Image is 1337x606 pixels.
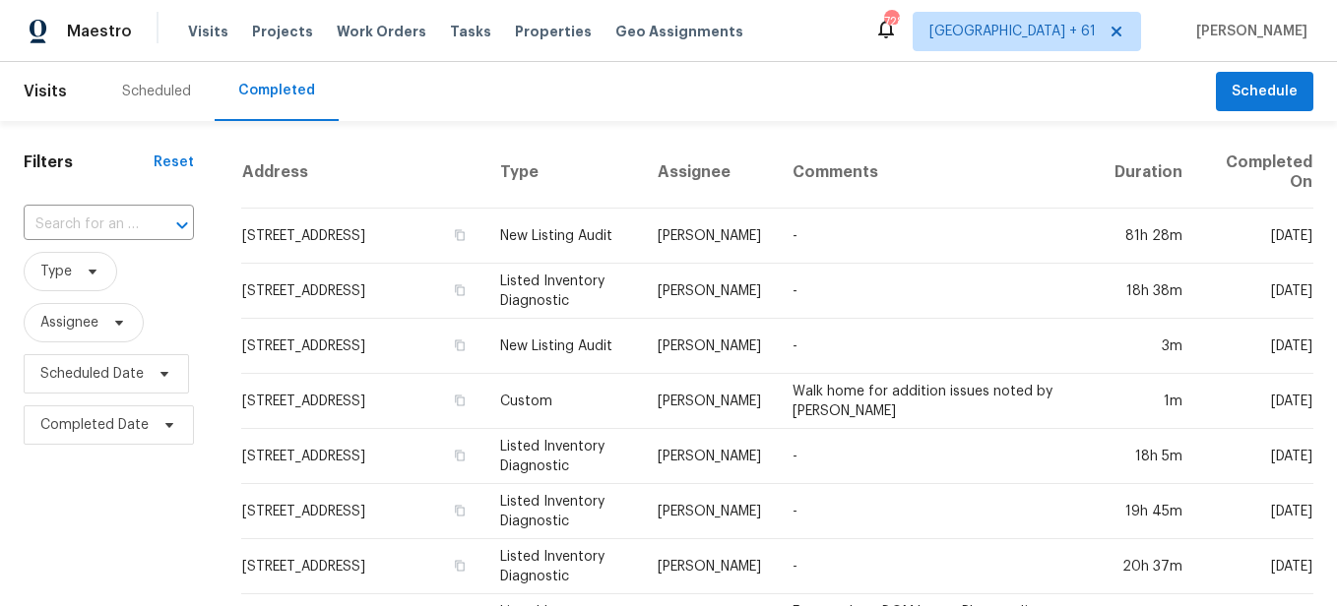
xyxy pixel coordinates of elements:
td: [PERSON_NAME] [642,539,777,594]
button: Copy Address [451,226,469,244]
td: [DATE] [1198,429,1313,484]
td: 18h 5m [1099,429,1198,484]
button: Copy Address [451,447,469,464]
td: - [777,264,1099,319]
td: [DATE] [1198,539,1313,594]
button: Copy Address [451,557,469,575]
td: [DATE] [1198,374,1313,429]
td: 18h 38m [1099,264,1198,319]
td: Listed Inventory Diagnostic [484,264,642,319]
div: Reset [154,152,194,172]
button: Copy Address [451,392,469,409]
td: [PERSON_NAME] [642,319,777,374]
div: Completed [238,81,315,100]
td: [STREET_ADDRESS] [241,264,484,319]
td: [PERSON_NAME] [642,484,777,539]
span: Visits [24,70,67,113]
span: [PERSON_NAME] [1188,22,1307,41]
td: - [777,429,1099,484]
span: Geo Assignments [615,22,743,41]
td: [PERSON_NAME] [642,264,777,319]
td: [STREET_ADDRESS] [241,484,484,539]
td: [STREET_ADDRESS] [241,429,484,484]
button: Open [168,212,196,239]
td: [PERSON_NAME] [642,429,777,484]
td: 1m [1099,374,1198,429]
th: Address [241,137,484,209]
td: Listed Inventory Diagnostic [484,429,642,484]
button: Copy Address [451,281,469,299]
td: [DATE] [1198,209,1313,264]
span: Maestro [67,22,132,41]
span: Visits [188,22,228,41]
td: Custom [484,374,642,429]
td: 81h 28m [1099,209,1198,264]
td: - [777,484,1099,539]
td: [DATE] [1198,484,1313,539]
span: Type [40,262,72,281]
td: Listed Inventory Diagnostic [484,539,642,594]
td: [PERSON_NAME] [642,374,777,429]
button: Copy Address [451,502,469,519]
span: Tasks [450,25,491,38]
span: Assignee [40,313,98,333]
td: [STREET_ADDRESS] [241,374,484,429]
td: New Listing Audit [484,209,642,264]
td: [STREET_ADDRESS] [241,209,484,264]
td: Walk home for addition issues noted by [PERSON_NAME] [777,374,1099,429]
span: Schedule [1232,80,1298,104]
td: - [777,539,1099,594]
th: Type [484,137,642,209]
div: 728 [884,12,898,31]
td: Listed Inventory Diagnostic [484,484,642,539]
td: New Listing Audit [484,319,642,374]
td: 3m [1099,319,1198,374]
span: Completed Date [40,415,149,435]
h1: Filters [24,152,154,172]
td: 20h 37m [1099,539,1198,594]
th: Assignee [642,137,777,209]
td: - [777,319,1099,374]
span: Projects [252,22,313,41]
td: [STREET_ADDRESS] [241,539,484,594]
th: Comments [777,137,1099,209]
button: Schedule [1216,72,1313,112]
span: Properties [515,22,592,41]
td: [DATE] [1198,319,1313,374]
span: Scheduled Date [40,364,144,384]
td: [DATE] [1198,264,1313,319]
th: Duration [1099,137,1198,209]
span: Work Orders [337,22,426,41]
div: Scheduled [122,82,191,101]
span: [GEOGRAPHIC_DATA] + 61 [929,22,1096,41]
td: - [777,209,1099,264]
button: Copy Address [451,336,469,354]
td: 19h 45m [1099,484,1198,539]
input: Search for an address... [24,210,139,240]
td: [PERSON_NAME] [642,209,777,264]
td: [STREET_ADDRESS] [241,319,484,374]
th: Completed On [1198,137,1313,209]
